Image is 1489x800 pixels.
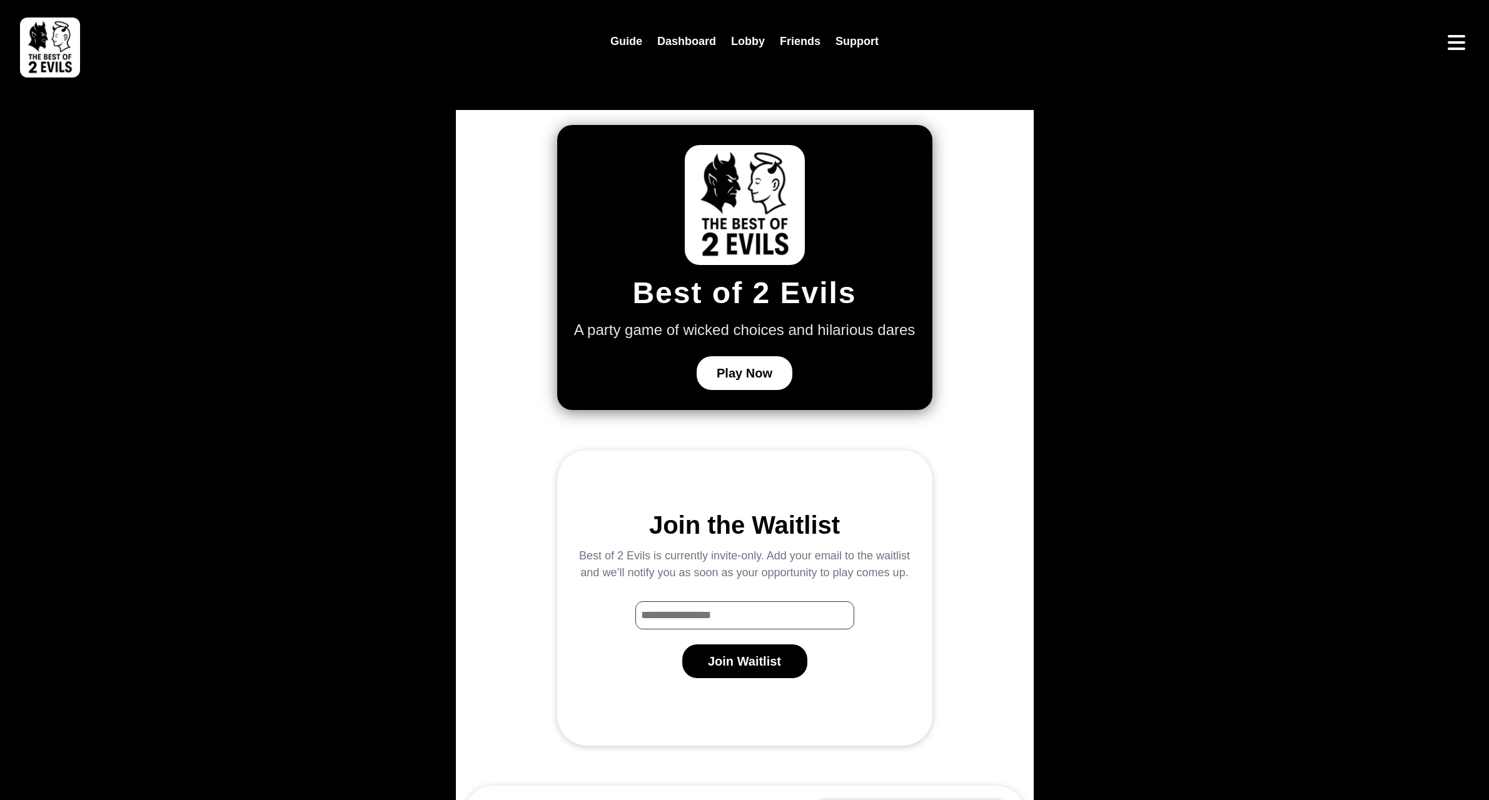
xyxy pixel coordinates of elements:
button: Open menu [1444,30,1469,55]
a: Friends [772,28,828,55]
img: best of 2 evils logo [20,17,80,77]
a: Support [828,28,886,55]
input: Waitlist Email Input [635,601,854,629]
h2: Join the Waitlist [649,510,840,540]
a: Dashboard [650,28,724,55]
a: Guide [603,28,650,55]
button: Play Now [697,356,792,390]
h1: Best of 2 Evils [632,275,856,311]
a: Lobby [724,28,772,55]
p: Best of 2 Evils is currently invite-only. Add your email to the waitlist and we’ll notify you as ... [577,547,912,581]
button: Join Waitlist [682,644,807,678]
img: Best of 2 Evils Logo [685,145,805,265]
p: A party game of wicked choices and hilarious dares [574,319,916,341]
